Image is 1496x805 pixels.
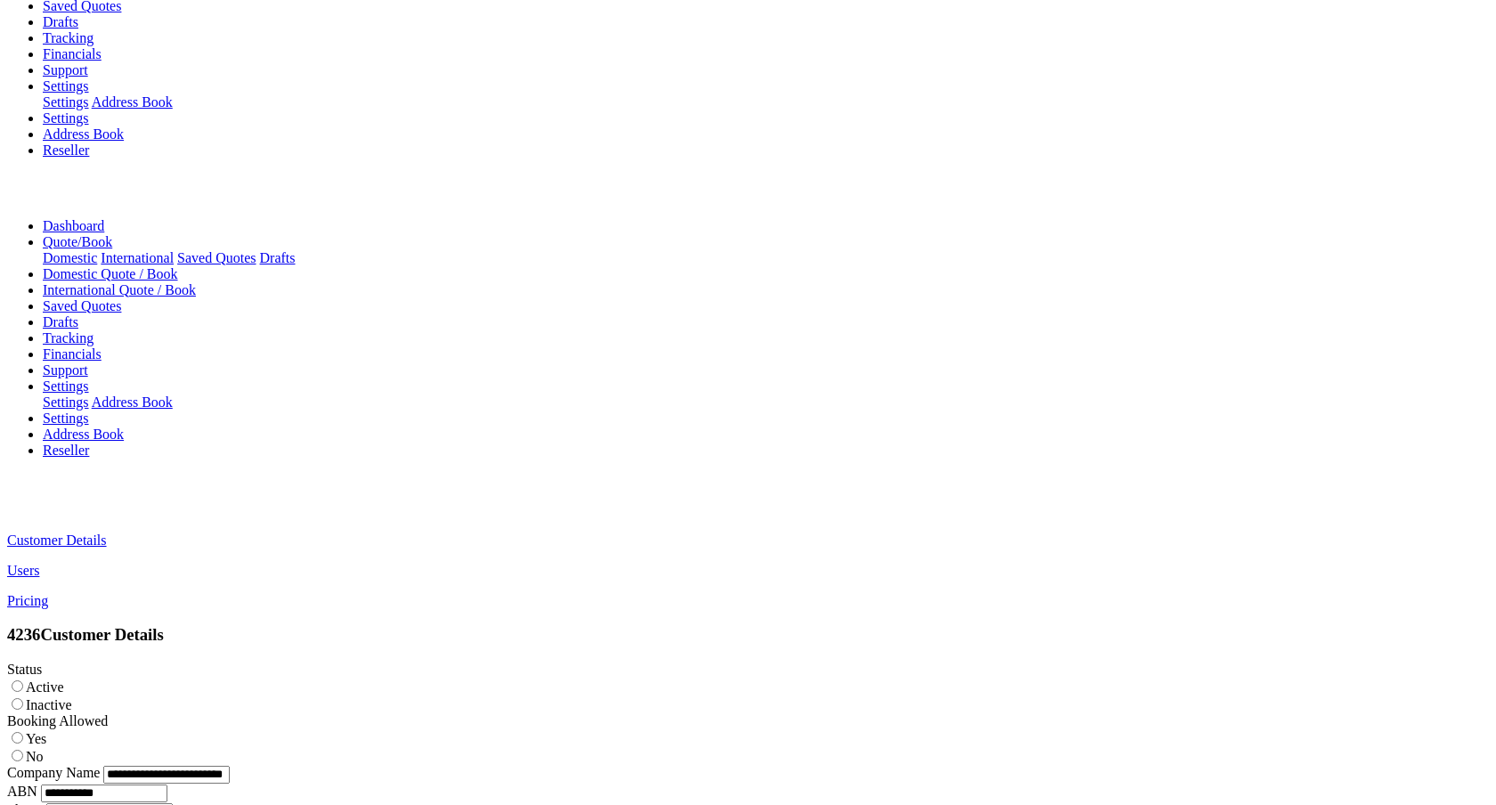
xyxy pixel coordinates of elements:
[7,625,40,644] span: 4236
[43,282,196,297] a: International Quote / Book
[43,443,89,458] a: Reseller
[7,765,100,780] label: Company Name
[43,411,89,426] a: Settings
[43,234,112,249] a: Quote/Book
[43,314,78,329] a: Drafts
[43,94,89,110] a: Settings
[43,330,93,346] a: Tracking
[260,250,296,265] a: Drafts
[43,46,102,61] a: Financials
[92,94,173,110] a: Address Book
[12,750,23,761] input: No
[43,250,1489,266] div: Quote/Book
[43,362,88,378] a: Support
[43,250,97,265] a: Domestic
[43,126,124,142] a: Address Book
[43,14,78,29] a: Drafts
[43,78,89,94] a: Settings
[43,218,104,233] a: Dashboard
[43,62,88,77] a: Support
[12,680,23,692] input: Active
[43,30,93,45] a: Tracking
[43,94,1489,110] div: Quote/Book
[43,346,102,362] a: Financials
[7,749,44,764] label: No
[7,662,42,677] label: Status
[43,378,89,394] a: Settings
[7,731,46,746] label: Yes
[101,250,174,265] a: International
[7,593,1489,609] a: Pricing
[7,563,1489,579] a: Users
[43,110,89,126] a: Settings
[7,697,72,712] label: Inactive
[43,427,124,442] a: Address Book
[43,298,121,313] a: Saved Quotes
[12,698,23,710] input: Inactive
[7,533,1489,549] a: Customer Details
[7,713,108,728] label: Booking Allowed
[43,394,89,410] a: Settings
[92,394,173,410] a: Address Book
[7,784,37,799] label: ABN
[177,250,256,265] a: Saved Quotes
[7,679,64,695] label: Active
[12,732,23,744] input: Yes
[7,625,1489,645] h3: Customer Details
[43,266,178,281] a: Domestic Quote / Book
[43,394,1489,411] div: Quote/Book
[43,142,89,158] a: Reseller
